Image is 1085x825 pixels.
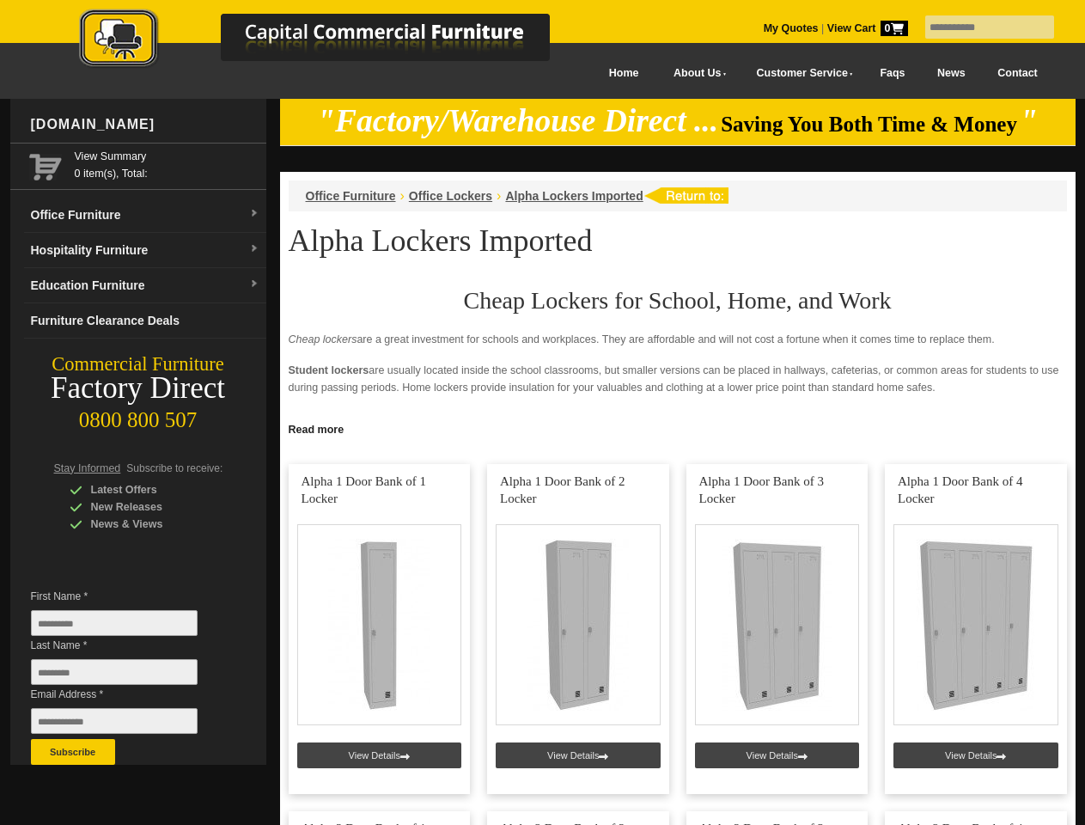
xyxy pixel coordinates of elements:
[881,21,908,36] span: 0
[75,148,259,165] a: View Summary
[24,303,266,339] a: Furniture Clearance Deals
[10,352,266,376] div: Commercial Furniture
[126,462,222,474] span: Subscribe to receive:
[827,22,908,34] strong: View Cart
[31,708,198,734] input: Email Address *
[306,189,396,203] a: Office Furniture
[289,362,1067,396] p: are usually located inside the school classrooms, but smaller versions can be placed in hallways,...
[400,187,405,205] li: ›
[31,610,198,636] input: First Name *
[505,189,643,203] a: Alpha Lockers Imported
[249,279,259,290] img: dropdown
[31,659,198,685] input: Last Name *
[289,224,1067,257] h1: Alpha Lockers Imported
[24,233,266,268] a: Hospitality Furnituredropdown
[289,288,1067,314] h2: Cheap Lockers for School, Home, and Work
[31,739,115,765] button: Subscribe
[31,686,223,703] span: Email Address *
[289,364,369,376] strong: Student lockers
[32,9,633,76] a: Capital Commercial Furniture Logo
[1020,103,1038,138] em: "
[10,376,266,400] div: Factory Direct
[764,22,819,34] a: My Quotes
[497,187,501,205] li: ›
[249,209,259,219] img: dropdown
[824,22,907,34] a: View Cart0
[921,54,981,93] a: News
[280,417,1076,438] a: Click to read more
[864,54,922,93] a: Faqs
[24,268,266,303] a: Education Furnituredropdown
[643,187,728,204] img: return to
[317,103,718,138] em: "Factory/Warehouse Direct ...
[249,244,259,254] img: dropdown
[70,481,233,498] div: Latest Offers
[289,333,357,345] em: Cheap lockers
[409,189,492,203] a: Office Lockers
[289,410,1067,444] p: provide a sense of security for the employees. Since no one can enter or touch the locker, it red...
[721,113,1017,136] span: Saving You Both Time & Money
[32,9,633,71] img: Capital Commercial Furniture Logo
[981,54,1053,93] a: Contact
[10,400,266,432] div: 0800 800 507
[289,331,1067,348] p: are a great investment for schools and workplaces. They are affordable and will not cost a fortun...
[70,516,233,533] div: News & Views
[31,588,223,605] span: First Name *
[75,148,259,180] span: 0 item(s), Total:
[655,54,737,93] a: About Us
[31,637,223,654] span: Last Name *
[24,99,266,150] div: [DOMAIN_NAME]
[24,198,266,233] a: Office Furnituredropdown
[54,462,121,474] span: Stay Informed
[70,498,233,516] div: New Releases
[737,54,863,93] a: Customer Service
